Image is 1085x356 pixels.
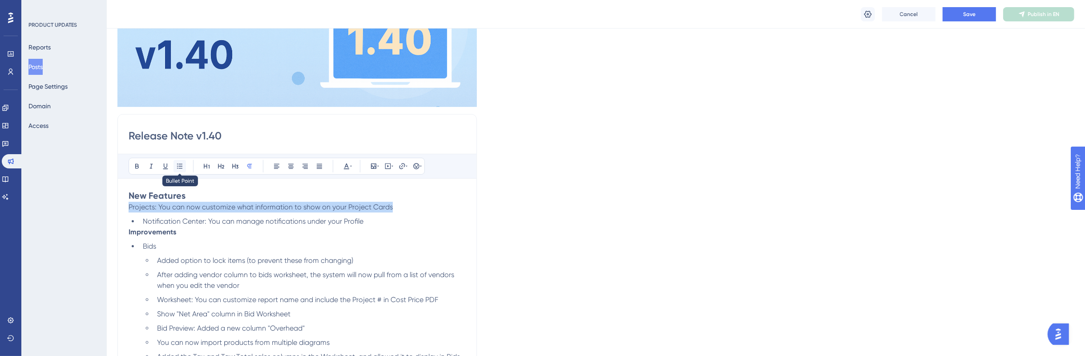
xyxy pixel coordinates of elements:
[157,338,330,347] span: You can now import products from multiple diagrams
[129,129,466,143] input: Post Title
[157,310,290,318] span: Show "Net Area" column in Bid Worksheet
[129,203,393,211] span: Projects: You can now customize what information to show on your Project Cards
[28,98,51,114] button: Domain
[129,228,176,236] strong: Improvements
[28,78,68,94] button: Page Settings
[882,7,936,21] button: Cancel
[21,2,56,13] span: Need Help?
[157,295,438,304] span: Worksheet: You can customize report name and include the Project # in Cost Price PDF
[943,7,996,21] button: Save
[28,118,48,134] button: Access
[157,324,305,332] span: Bid Preview: Added a new column "Overhead"
[28,21,77,29] div: PRODUCT UPDATES
[28,59,43,75] button: Posts
[1048,321,1074,348] iframe: UserGuiding AI Assistant Launcher
[28,39,51,55] button: Reports
[129,190,186,201] strong: New Features
[157,256,353,265] span: Added option to lock items (to prevent these from changing)
[157,270,456,290] span: After adding vendor column to bids worksheet, the system will now pull from a list of vendors whe...
[900,11,918,18] span: Cancel
[143,217,363,225] span: Notification Center: You can manage notifications under your Profile
[143,242,156,250] span: Bids
[1028,11,1060,18] span: Publish in EN
[1003,7,1074,21] button: Publish in EN
[963,11,976,18] span: Save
